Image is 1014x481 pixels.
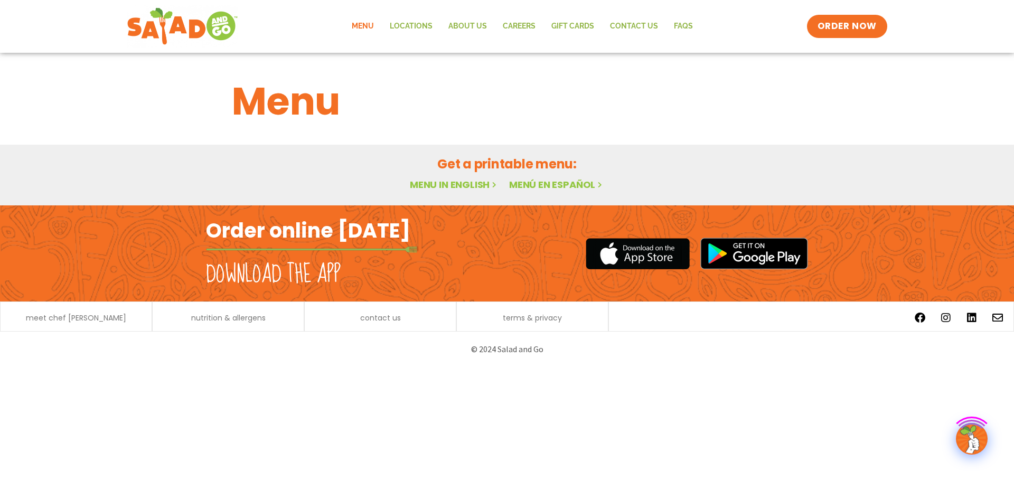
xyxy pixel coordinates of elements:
a: nutrition & allergens [191,314,266,322]
a: ORDER NOW [807,15,887,38]
a: terms & privacy [503,314,562,322]
img: appstore [586,237,690,271]
h2: Order online [DATE] [206,218,410,243]
h1: Menu [232,73,782,130]
a: FAQs [666,14,701,39]
a: meet chef [PERSON_NAME] [26,314,126,322]
a: Contact Us [602,14,666,39]
p: © 2024 Salad and Go [211,342,803,356]
img: new-SAG-logo-768×292 [127,5,238,48]
nav: Menu [344,14,701,39]
h2: Download the app [206,260,341,289]
a: GIFT CARDS [543,14,602,39]
img: fork [206,247,417,252]
a: contact us [360,314,401,322]
a: Menu [344,14,382,39]
a: Locations [382,14,440,39]
a: Careers [495,14,543,39]
img: google_play [700,238,808,269]
a: Menu in English [410,178,499,191]
a: Menú en español [509,178,604,191]
a: About Us [440,14,495,39]
span: ORDER NOW [818,20,877,33]
h2: Get a printable menu: [232,155,782,173]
